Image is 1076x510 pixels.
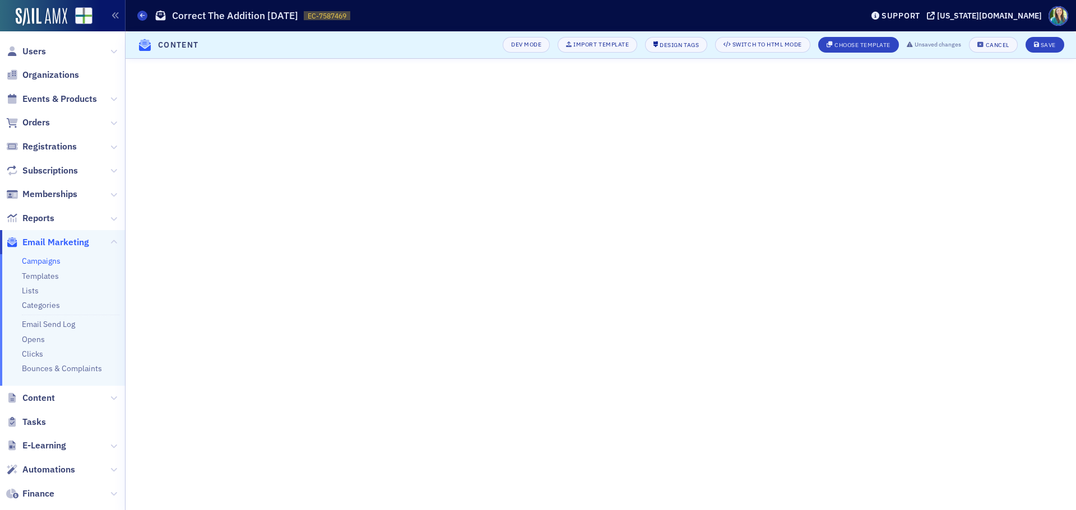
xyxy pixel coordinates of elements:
div: Switch to HTML Mode [732,41,802,48]
a: Campaigns [22,256,61,266]
span: Organizations [22,69,79,81]
span: Profile [1049,6,1068,26]
span: Registrations [22,141,77,153]
span: Subscriptions [22,165,78,177]
a: Users [6,45,46,58]
a: Memberships [6,188,77,200]
button: Switch to HTML Mode [715,37,810,53]
button: [US_STATE][DOMAIN_NAME] [927,12,1046,20]
div: Save [1041,42,1056,48]
span: Tasks [22,416,46,428]
a: Opens [22,334,45,344]
button: Dev Mode [503,37,550,53]
a: View Homepage [67,7,92,26]
a: Email Marketing [6,236,89,249]
span: Automations [22,464,75,476]
a: Bounces & Complaints [22,363,102,373]
span: E-Learning [22,439,66,452]
h1: Correct The Addition [DATE] [172,9,298,22]
h4: Content [158,39,199,51]
span: Events & Products [22,93,97,105]
img: SailAMX [75,7,92,25]
div: Choose Template [834,42,891,48]
a: Finance [6,488,54,500]
a: E-Learning [6,439,66,452]
button: Save [1026,37,1064,53]
a: Templates [22,271,59,281]
span: Unsaved changes [915,40,961,49]
a: Email Send Log [22,319,75,329]
a: Reports [6,212,54,224]
a: Lists [22,286,39,296]
div: Import Template [573,41,629,48]
span: Reports [22,212,54,224]
a: Organizations [6,69,79,81]
button: Import Template [558,37,637,53]
a: Subscriptions [6,165,78,177]
button: Choose Template [818,37,899,53]
div: Cancel [986,42,1009,48]
span: EC-7587469 [308,11,346,21]
a: Tasks [6,416,46,428]
img: SailAMX [16,8,67,26]
div: Design Tags [660,42,699,48]
span: Content [22,392,55,404]
span: Orders [22,116,50,129]
span: Email Marketing [22,236,89,249]
a: Categories [22,300,60,310]
a: Clicks [22,349,43,359]
a: Registrations [6,141,77,153]
div: Support [882,11,920,21]
a: Events & Products [6,93,97,105]
span: Finance [22,488,54,500]
a: Orders [6,116,50,129]
div: [US_STATE][DOMAIN_NAME] [937,11,1042,21]
button: Design Tags [645,37,707,53]
a: Automations [6,464,75,476]
a: Content [6,392,55,404]
span: Memberships [22,188,77,200]
span: Users [22,45,46,58]
button: Cancel [969,37,1017,53]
